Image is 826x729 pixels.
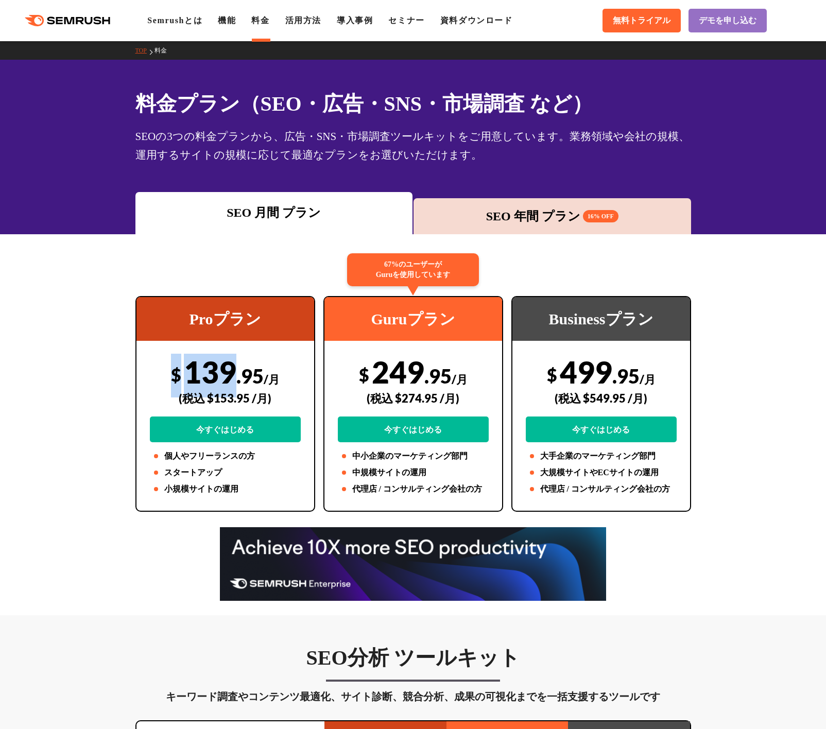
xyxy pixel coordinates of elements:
[613,15,670,26] span: 無料トライアル
[547,364,557,385] span: $
[264,372,280,386] span: /月
[135,89,691,119] h1: 料金プラン（SEO・広告・SNS・市場調査 など）
[699,15,756,26] span: デモを申し込む
[135,47,154,54] a: TOP
[141,203,408,222] div: SEO 月間 プラン
[150,483,301,495] li: 小規模サイトの運用
[612,364,640,388] span: .95
[150,354,301,442] div: 139
[338,483,489,495] li: 代理店 / コンサルティング会社の方
[324,297,502,341] div: Guruプラン
[150,380,301,416] div: (税込 $153.95 /月)
[285,16,321,25] a: 活用方法
[135,645,691,671] h3: SEO分析 ツールキット
[419,207,686,225] div: SEO 年間 プラン
[526,416,677,442] a: 今すぐはじめる
[338,450,489,462] li: 中小企業のマーケティング部門
[171,364,181,385] span: $
[452,372,468,386] span: /月
[388,16,424,25] a: セミナー
[526,354,677,442] div: 499
[512,297,690,341] div: Businessプラン
[251,16,269,25] a: 料金
[337,16,373,25] a: 導入事例
[689,9,767,32] a: デモを申し込む
[147,16,202,25] a: Semrushとは
[338,466,489,479] li: 中規模サイトの運用
[154,47,175,54] a: 料金
[338,380,489,416] div: (税込 $274.95 /月)
[583,210,618,222] span: 16% OFF
[440,16,513,25] a: 資料ダウンロード
[526,483,677,495] li: 代理店 / コンサルティング会社の方
[338,354,489,442] div: 249
[347,253,479,286] div: 67%のユーザーが Guruを使用しています
[603,9,681,32] a: 無料トライアル
[640,372,656,386] span: /月
[135,688,691,705] div: キーワード調査やコンテンツ最適化、サイト診断、競合分析、成果の可視化までを一括支援するツールです
[135,127,691,164] div: SEOの3つの料金プランから、広告・SNS・市場調査ツールキットをご用意しています。業務領域や会社の規模、運用するサイトの規模に応じて最適なプランをお選びいただけます。
[136,297,314,341] div: Proプラン
[236,364,264,388] span: .95
[150,416,301,442] a: 今すぐはじめる
[218,16,236,25] a: 機能
[526,450,677,462] li: 大手企業のマーケティング部門
[359,364,369,385] span: $
[526,466,677,479] li: 大規模サイトやECサイトの運用
[150,466,301,479] li: スタートアップ
[526,380,677,416] div: (税込 $549.95 /月)
[338,416,489,442] a: 今すぐはじめる
[424,364,452,388] span: .95
[150,450,301,462] li: 個人やフリーランスの方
